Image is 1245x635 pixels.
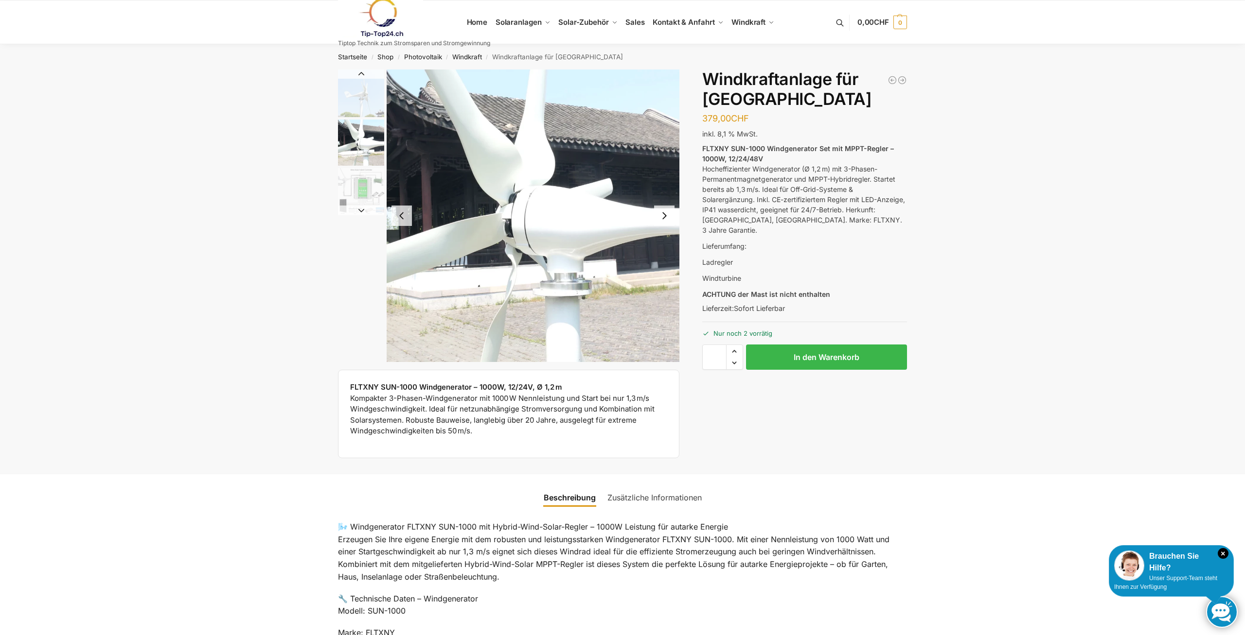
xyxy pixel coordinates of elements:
[654,206,675,226] button: Next slide
[554,0,622,44] a: Solar-Zubehör
[622,0,649,44] a: Sales
[702,322,907,339] p: Nur noch 2 vorrätig
[649,0,728,44] a: Kontakt & Anfahrt
[731,113,749,123] span: CHF
[336,118,384,167] li: 2 / 3
[387,69,679,362] img: Mini Wind Turbine
[338,521,907,583] p: 🌬️ Windgenerator FLTXNY SUN-1000 mit Hybrid-Wind-Solar-Regler – 1000W Leistung für autarke Energi...
[338,168,384,214] img: Beispiel Anschlussmöglickeit
[491,0,554,44] a: Solaranlagen
[702,257,907,267] p: Ladregler
[727,357,743,369] span: Reduce quantity
[387,69,679,362] li: 2 / 3
[888,75,897,85] a: Flexible Solarpanels (2×120 W) & SolarLaderegler
[391,206,412,226] button: Previous slide
[702,113,749,123] bdi: 379,00
[653,17,714,27] span: Kontakt & Anfahrt
[702,144,894,163] strong: FLTXNY SUN-1000 Windgenerator Set mit MPPT-Regler – 1000W, 12/24/48V
[700,376,909,403] iframe: Sicherer Rahmen für schnelle Bezahlvorgänge
[338,206,384,215] button: Next slide
[602,486,708,509] a: Zusätzliche Informationen
[857,17,889,27] span: 0,00
[734,304,785,312] span: Sofort Lieferbar
[702,290,830,298] strong: ACHTUNG der Mast ist nicht enthalten
[1114,550,1228,574] div: Brauchen Sie Hilfe?
[728,0,779,44] a: Windkraft
[482,53,492,61] span: /
[874,17,889,27] span: CHF
[702,241,907,251] p: Lieferumfang:
[338,53,367,61] a: Startseite
[893,16,907,29] span: 0
[404,53,442,61] a: Photovoltaik
[746,344,907,370] button: In den Warenkorb
[350,382,562,392] strong: FLTXNY SUN-1000 Windgenerator – 1000W, 12/24V, Ø 1,2 m
[702,344,727,370] input: Produktmenge
[338,593,907,618] p: 🔧 Technische Daten – Windgenerator Modell: SUN-1000
[702,130,758,138] span: inkl. 8,1 % MwSt.
[702,304,785,312] span: Lieferzeit:
[338,69,384,117] img: Windrad für Balkon und Terrasse
[336,167,384,215] li: 3 / 3
[442,53,452,61] span: /
[538,486,602,509] a: Beschreibung
[336,69,384,118] li: 1 / 3
[897,75,907,85] a: Vertikal Windkraftwerk 2000 Watt
[496,17,542,27] span: Solaranlagen
[350,382,667,437] p: Kompakter 3-Phasen-Windgenerator mit 1000 W Nennleistung und Start bei nur 1,3 m/s Windgeschwindi...
[558,17,609,27] span: Solar-Zubehör
[338,40,490,46] p: Tiptop Technik zum Stromsparen und Stromgewinnung
[857,8,907,37] a: 0,00CHF 0
[338,69,384,79] button: Previous slide
[702,69,907,109] h1: Windkraftanlage für [GEOGRAPHIC_DATA]
[702,143,907,235] p: Hocheffizienter Windgenerator (Ø 1,2 m) mit 3-Phasen-Permanentmagnetgenerator und MPPT-Hybridregl...
[731,17,765,27] span: Windkraft
[367,53,377,61] span: /
[393,53,404,61] span: /
[1218,548,1228,559] i: Schließen
[727,345,743,358] span: Increase quantity
[338,120,384,166] img: Mini Wind Turbine
[452,53,482,61] a: Windkraft
[321,44,925,69] nav: Breadcrumb
[377,53,393,61] a: Shop
[1114,550,1144,581] img: Customer service
[625,17,645,27] span: Sales
[1114,575,1217,590] span: Unser Support-Team steht Ihnen zur Verfügung
[702,273,907,283] p: Windturbine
